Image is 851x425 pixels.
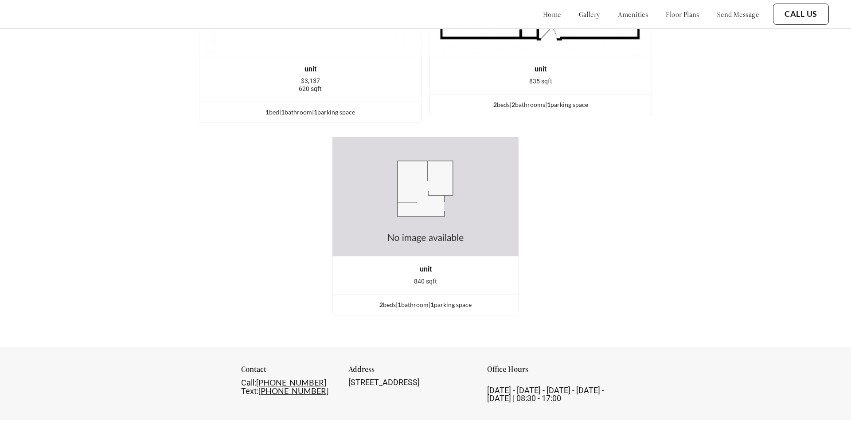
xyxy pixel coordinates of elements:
div: Office Hours [487,365,610,378]
div: [STREET_ADDRESS] [348,378,472,386]
span: 2 [379,301,383,308]
a: [PHONE_NUMBER] [256,378,326,387]
a: Call Us [785,9,817,19]
span: 1 [430,301,434,308]
span: 1 [547,101,550,108]
div: unit [213,65,408,73]
img: example [332,137,519,256]
span: Text: [241,386,258,396]
span: $3,137 [301,77,320,84]
span: 840 sqft [414,278,437,285]
div: bed | bathroom | parking space [199,107,422,117]
span: 2 [511,101,515,108]
span: 1 [314,108,317,116]
span: 1 [265,108,269,116]
span: 835 sqft [529,78,552,85]
div: bed s | bathroom | parking space [333,300,518,310]
a: floor plans [666,10,699,19]
div: Address [348,365,472,378]
span: 2 [493,101,497,108]
span: 620 sqft [299,85,322,92]
a: [PHONE_NUMBER] [258,386,328,396]
div: Contact [241,365,333,378]
a: send message [717,10,759,19]
span: Call: [241,378,256,387]
span: 1 [398,301,401,308]
a: amenities [618,10,648,19]
div: bed s | bathroom s | parking space [429,100,652,110]
span: [DATE] - [DATE] - [DATE] - [DATE] - [DATE] | 08:30 - 17:00 [487,386,604,403]
button: Call Us [773,4,829,25]
div: unit [443,65,638,73]
a: home [543,10,561,19]
a: gallery [579,10,600,19]
div: unit [346,265,505,273]
span: 1 [281,108,285,116]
